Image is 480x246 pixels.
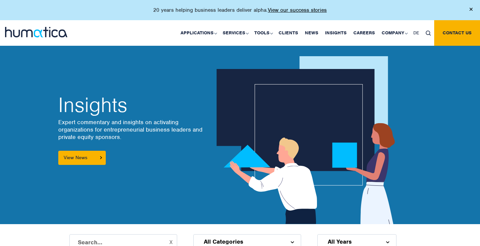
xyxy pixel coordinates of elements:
span: All Years [328,239,352,244]
a: Contact us [434,20,480,46]
a: Careers [350,20,378,46]
a: Applications [177,20,219,46]
img: arrowicon [100,156,102,159]
a: Insights [322,20,350,46]
img: d_arroww [291,241,294,243]
a: DE [410,20,422,46]
a: View News [58,151,106,165]
a: Services [219,20,251,46]
a: Clients [275,20,301,46]
a: View our success stories [268,7,327,13]
a: Tools [251,20,275,46]
p: Expert commentary and insights on activating organizations for entrepreneurial business leaders a... [58,118,203,141]
button: X [169,240,172,245]
img: logo [5,27,67,37]
h2: Insights [58,95,203,115]
span: All Categories [204,239,243,244]
p: 20 years helping business leaders deliver alpha. [153,7,327,13]
a: Company [378,20,410,46]
img: about_banner1 [217,56,402,224]
img: d_arroww [386,241,389,243]
span: DE [413,30,419,36]
img: search_icon [426,31,431,36]
a: News [301,20,322,46]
